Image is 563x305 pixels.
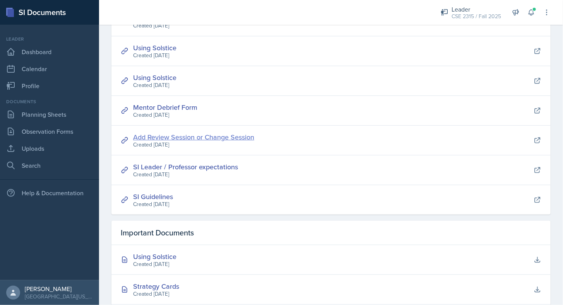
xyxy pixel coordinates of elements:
[3,78,96,94] a: Profile
[133,290,179,298] div: Created [DATE]
[121,227,194,239] span: Important Documents
[3,158,96,173] a: Search
[3,44,96,60] a: Dashboard
[133,251,176,262] div: Using Solstice
[3,185,96,201] div: Help & Documentation
[25,293,93,300] div: [GEOGRAPHIC_DATA][US_STATE]
[3,141,96,156] a: Uploads
[133,102,197,112] a: Mentor Debrief Form
[133,111,197,119] div: Created [DATE]
[133,73,176,82] a: Using Solstice
[133,192,173,201] a: SI Guidelines
[133,22,270,30] div: Created [DATE]
[3,61,96,77] a: Calendar
[3,98,96,105] div: Documents
[3,107,96,122] a: Planning Sheets
[133,51,176,60] div: Created [DATE]
[133,200,173,208] div: Created [DATE]
[25,285,93,293] div: [PERSON_NAME]
[133,141,254,149] div: Created [DATE]
[3,124,96,139] a: Observation Forms
[133,170,238,179] div: Created [DATE]
[133,281,179,291] div: Strategy Cards
[452,5,501,14] div: Leader
[133,132,254,142] a: Add Review Session or Change Session
[133,260,176,268] div: Created [DATE]
[3,36,96,43] div: Leader
[452,12,501,20] div: CSE 2315 / Fall 2025
[133,162,238,172] a: SI Leader / Professor expectations
[133,81,176,89] div: Created [DATE]
[133,43,176,53] a: Using Solstice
